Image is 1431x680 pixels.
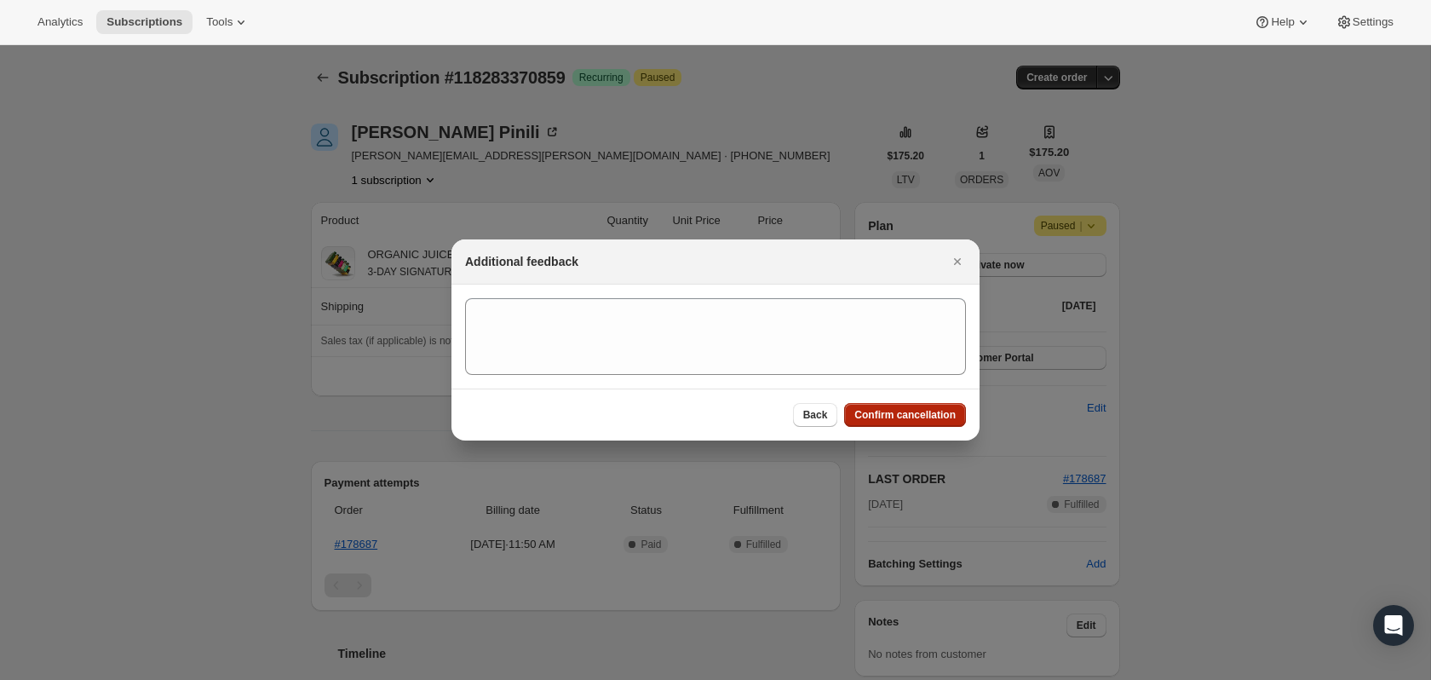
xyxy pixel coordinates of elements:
button: Analytics [27,10,93,34]
button: Close [945,250,969,274]
button: Help [1244,10,1321,34]
button: Subscriptions [96,10,193,34]
span: Analytics [37,15,83,29]
button: Back [793,403,838,427]
span: Confirm cancellation [854,408,956,422]
span: Subscriptions [106,15,182,29]
span: Settings [1353,15,1394,29]
div: Open Intercom Messenger [1373,605,1414,646]
span: Help [1271,15,1294,29]
button: Settings [1325,10,1404,34]
button: Confirm cancellation [844,403,966,427]
h2: Additional feedback [465,253,578,270]
span: Tools [206,15,233,29]
button: Tools [196,10,260,34]
span: Back [803,408,828,422]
